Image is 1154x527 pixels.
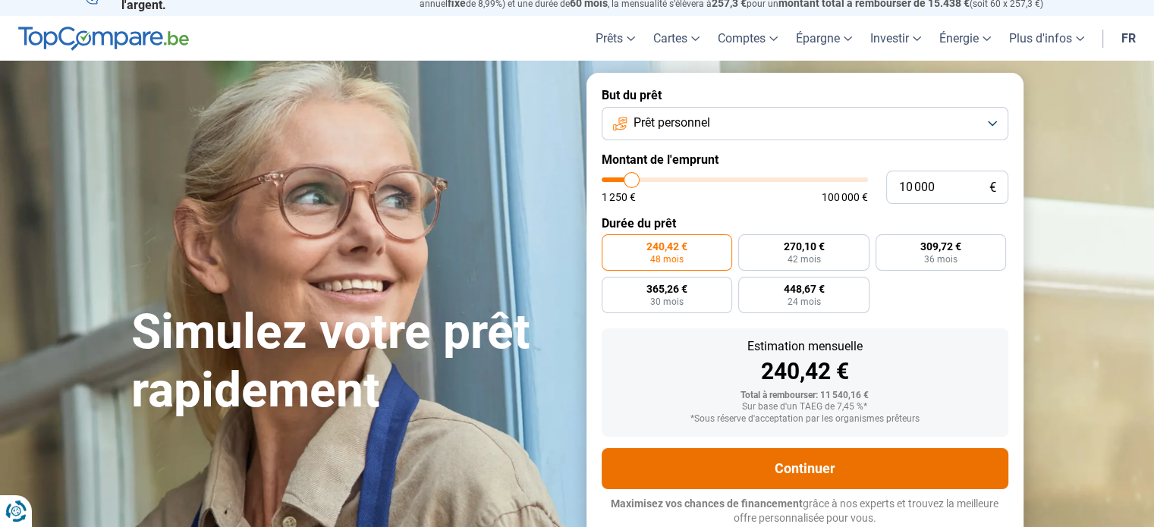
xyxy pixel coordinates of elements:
[646,284,687,294] span: 365,26 €
[1000,16,1093,61] a: Plus d'infos
[709,16,787,61] a: Comptes
[614,414,996,425] div: *Sous réserve d'acceptation par les organismes prêteurs
[131,303,568,420] h1: Simulez votre prêt rapidement
[920,241,961,252] span: 309,72 €
[602,192,636,202] span: 1 250 €
[614,391,996,401] div: Total à rembourser: 11 540,16 €
[602,107,1008,140] button: Prêt personnel
[650,297,684,306] span: 30 mois
[989,181,996,194] span: €
[602,216,1008,231] label: Durée du prêt
[924,255,957,264] span: 36 mois
[602,152,1008,167] label: Montant de l'emprunt
[787,297,820,306] span: 24 mois
[822,192,868,202] span: 100 000 €
[930,16,1000,61] a: Énergie
[783,241,824,252] span: 270,10 €
[602,88,1008,102] label: But du prêt
[646,241,687,252] span: 240,42 €
[18,27,189,51] img: TopCompare
[650,255,684,264] span: 48 mois
[634,114,710,131] span: Prêt personnel
[611,497,803,510] span: Maximisez vos chances de financement
[644,16,709,61] a: Cartes
[787,16,861,61] a: Épargne
[861,16,930,61] a: Investir
[602,448,1008,489] button: Continuer
[787,255,820,264] span: 42 mois
[614,360,996,383] div: 240,42 €
[614,402,996,413] div: Sur base d'un TAEG de 7,45 %*
[1112,16,1145,61] a: fr
[614,340,996,353] div: Estimation mensuelle
[602,497,1008,526] p: grâce à nos experts et trouvez la meilleure offre personnalisée pour vous.
[783,284,824,294] span: 448,67 €
[586,16,644,61] a: Prêts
